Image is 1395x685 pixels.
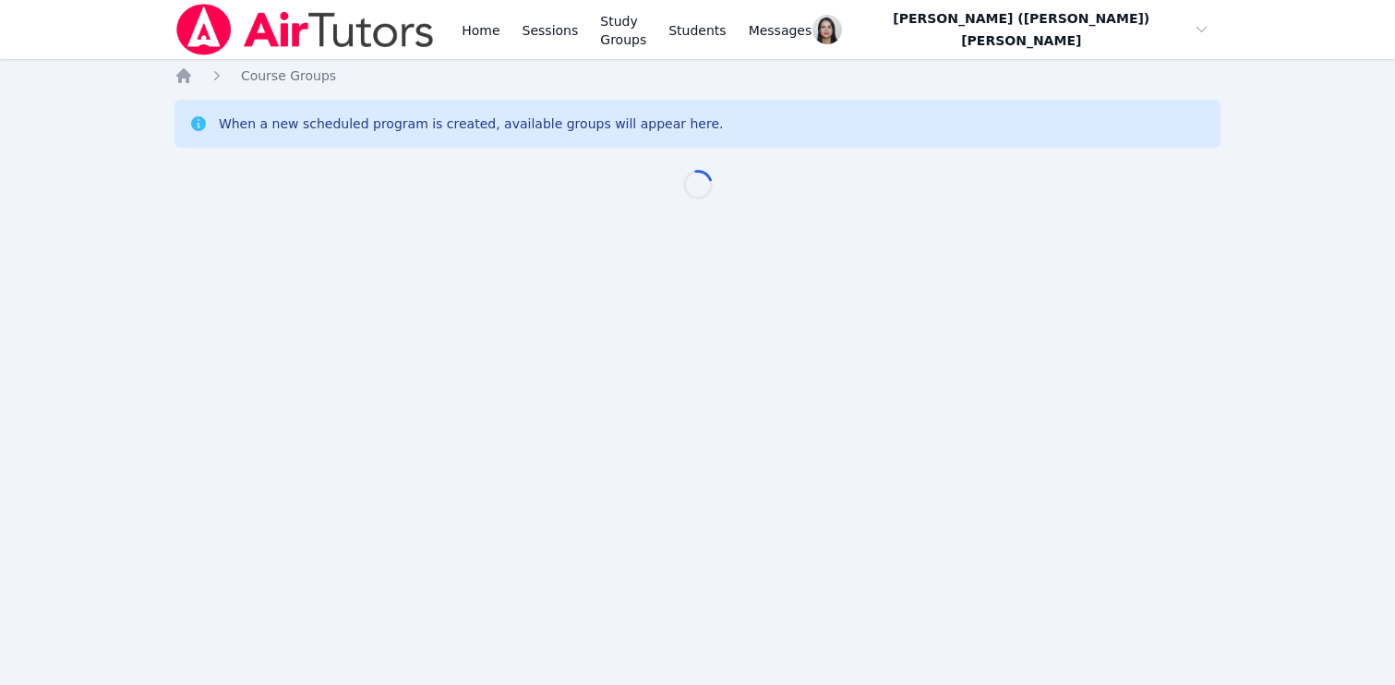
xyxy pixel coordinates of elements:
[174,4,436,55] img: Air Tutors
[219,114,724,133] div: When a new scheduled program is created, available groups will appear here.
[749,21,812,40] span: Messages
[174,66,1221,85] nav: Breadcrumb
[241,66,336,85] a: Course Groups
[241,68,336,83] span: Course Groups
